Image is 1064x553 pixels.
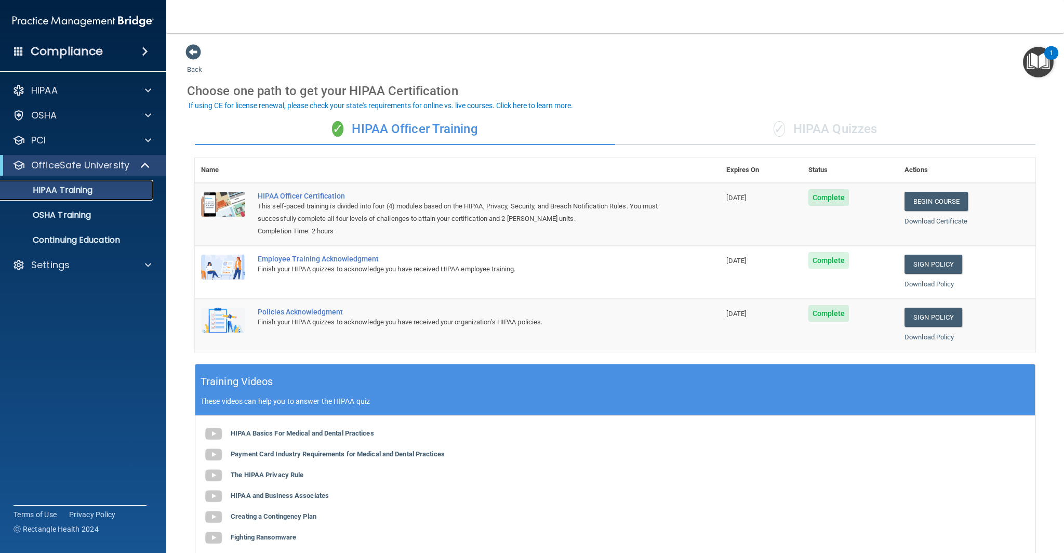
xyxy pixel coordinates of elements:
img: gray_youtube_icon.38fcd6cc.png [203,465,224,486]
a: Download Certificate [905,217,967,225]
b: The HIPAA Privacy Rule [231,471,303,479]
div: If using CE for license renewal, please check your state's requirements for online vs. live cours... [189,102,573,109]
p: OSHA Training [7,210,91,220]
img: gray_youtube_icon.38fcd6cc.png [203,507,224,528]
button: If using CE for license renewal, please check your state's requirements for online vs. live cours... [187,100,575,111]
p: These videos can help you to answer the HIPAA quiz [201,397,1030,405]
p: OSHA [31,109,57,122]
div: HIPAA Officer Training [195,114,615,145]
th: Expires On [720,157,802,183]
b: Creating a Contingency Plan [231,512,316,520]
p: HIPAA Training [7,185,92,195]
img: gray_youtube_icon.38fcd6cc.png [203,528,224,548]
a: OfficeSafe University [12,159,151,172]
a: Terms of Use [14,509,57,520]
span: ✓ [332,121,343,137]
img: gray_youtube_icon.38fcd6cc.png [203,486,224,507]
span: [DATE] [726,310,746,318]
img: gray_youtube_icon.38fcd6cc.png [203,444,224,465]
a: Begin Course [905,192,968,211]
div: Finish your HIPAA quizzes to acknowledge you have received HIPAA employee training. [258,263,668,275]
div: Employee Training Acknowledgment [258,255,668,263]
div: HIPAA Quizzes [615,114,1035,145]
div: Finish your HIPAA quizzes to acknowledge you have received your organization’s HIPAA policies. [258,316,668,328]
th: Status [802,157,899,183]
p: Settings [31,259,70,271]
img: PMB logo [12,11,154,32]
iframe: Drift Widget Chat Controller [884,479,1052,521]
div: Policies Acknowledgment [258,308,668,316]
p: HIPAA [31,84,58,97]
span: [DATE] [726,257,746,265]
a: Privacy Policy [69,509,116,520]
p: Continuing Education [7,235,149,245]
h4: Compliance [31,44,103,59]
a: HIPAA [12,84,151,97]
img: gray_youtube_icon.38fcd6cc.png [203,424,224,444]
b: HIPAA Basics For Medical and Dental Practices [231,429,374,437]
span: [DATE] [726,194,746,202]
th: Name [195,157,251,183]
a: Sign Policy [905,308,962,327]
div: This self-paced training is divided into four (4) modules based on the HIPAA, Privacy, Security, ... [258,200,668,225]
a: PCI [12,134,151,147]
b: HIPAA and Business Associates [231,492,329,499]
a: Back [187,53,202,73]
p: PCI [31,134,46,147]
span: ✓ [774,121,785,137]
a: OSHA [12,109,151,122]
div: 1 [1049,53,1053,67]
th: Actions [898,157,1035,183]
a: Download Policy [905,280,954,288]
div: Completion Time: 2 hours [258,225,668,238]
a: Sign Policy [905,255,962,274]
span: Complete [808,189,849,206]
a: Settings [12,259,151,271]
a: Download Policy [905,333,954,341]
span: Complete [808,252,849,269]
b: Fighting Ransomware [231,533,296,541]
b: Payment Card Industry Requirements for Medical and Dental Practices [231,450,445,458]
p: OfficeSafe University [31,159,129,172]
button: Open Resource Center, 1 new notification [1023,47,1054,77]
span: Ⓒ Rectangle Health 2024 [14,524,99,534]
span: Complete [808,305,849,322]
a: HIPAA Officer Certification [258,192,668,200]
h5: Training Videos [201,373,273,391]
div: Choose one path to get your HIPAA Certification [187,76,1043,106]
